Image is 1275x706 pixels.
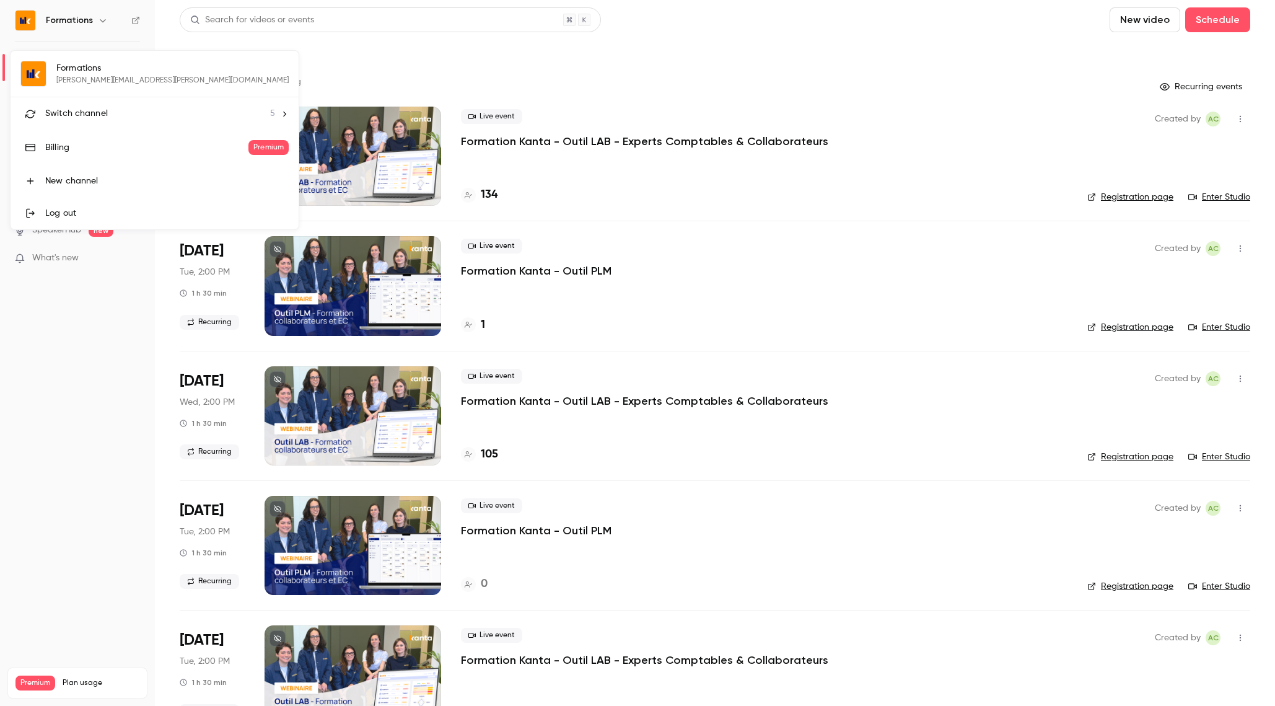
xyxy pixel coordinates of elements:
[248,140,289,155] span: Premium
[45,207,289,219] div: Log out
[45,141,248,154] div: Billing
[45,175,289,187] div: New channel
[45,107,108,120] span: Switch channel
[270,107,275,120] span: 5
